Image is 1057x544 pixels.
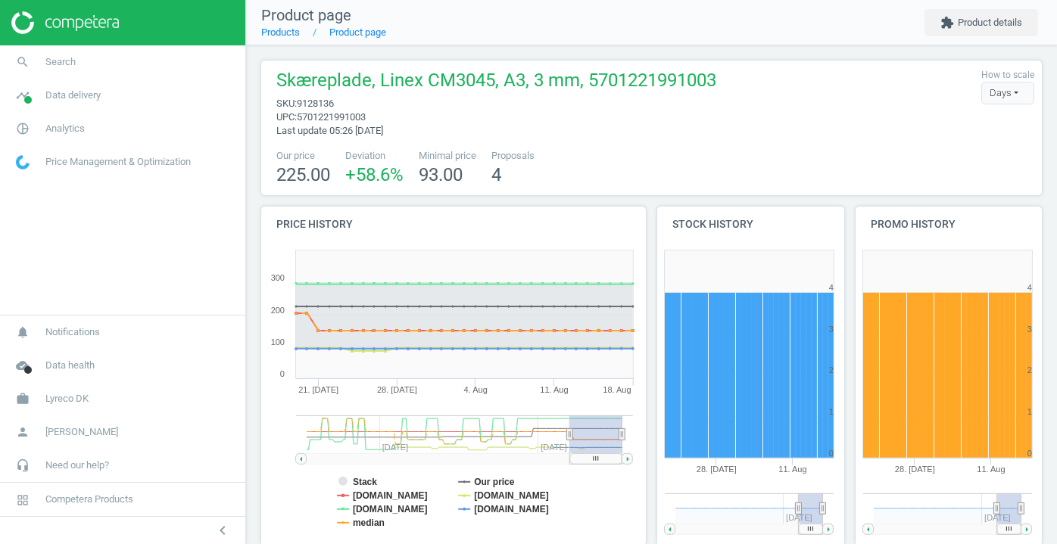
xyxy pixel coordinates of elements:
tspan: Our price [474,477,515,487]
div: Days [981,82,1034,104]
span: 4 [491,164,501,185]
span: Data health [45,359,95,372]
text: 1 [829,407,834,416]
img: ajHJNr6hYgQAAAAASUVORK5CYII= [11,11,119,34]
i: notifications [8,318,37,347]
span: sku : [276,98,297,109]
tspan: 11. Aug [778,465,806,474]
span: Product page [261,6,351,24]
span: Last update 05:26 [DATE] [276,125,383,136]
tspan: 4. Aug [464,385,488,394]
button: extensionProduct details [924,9,1038,36]
span: Lyreco DK [45,392,89,406]
i: work [8,384,37,413]
span: 9128136 [297,98,334,109]
text: 300 [271,273,285,282]
span: Notifications [45,325,100,339]
iframe: Intercom live chat [994,493,1030,529]
i: chevron_left [214,521,232,539]
span: Competera Products [45,493,133,506]
label: How to scale [981,69,1034,82]
tspan: 11. Aug [541,385,569,394]
span: Deviation [345,149,404,163]
text: 4 [1027,283,1031,292]
text: 1 [1027,407,1031,416]
span: [PERSON_NAME] [45,425,118,439]
text: 2 [1027,365,1031,375]
tspan: [DOMAIN_NAME] [474,490,549,501]
tspan: [DOMAIN_NAME] [474,504,549,514]
i: person [8,418,37,446]
span: 225.00 [276,164,330,185]
h4: Promo history [856,207,1043,242]
text: 2 [829,365,834,375]
span: Price Management & Optimization [45,155,191,169]
text: 3 [1027,325,1031,334]
tspan: 28. [DATE] [894,465,934,474]
tspan: median [353,518,385,528]
a: Product page [329,26,386,38]
span: upc : [276,111,297,123]
span: Minimal price [419,149,476,163]
i: headset_mic [8,451,37,480]
span: 93.00 [419,164,463,185]
h4: Stock history [657,207,844,242]
text: 0 [1027,449,1031,458]
i: extension [940,16,954,30]
tspan: 18. Aug [603,385,631,394]
span: Skæreplade, Linex CM3045, A3, 3 mm, 5701221991003 [276,68,716,97]
tspan: 11. Aug [977,465,1005,474]
tspan: 28. [DATE] [697,465,737,474]
text: 4 [829,283,834,292]
text: 3 [829,325,834,334]
span: Analytics [45,122,85,135]
span: Proposals [491,149,535,163]
span: Data delivery [45,89,101,102]
h4: Price history [261,207,646,242]
button: chevron_left [204,521,242,540]
text: 200 [271,306,285,315]
i: pie_chart_outlined [8,114,37,143]
text: 0 [280,369,285,378]
span: 5701221991003 [297,111,366,123]
text: 100 [271,337,285,347]
text: 0 [829,449,834,458]
img: wGWNvw8QSZomAAAAABJRU5ErkJggg== [16,155,30,169]
i: search [8,48,37,76]
tspan: [DOMAIN_NAME] [353,490,428,501]
a: Products [261,26,300,38]
tspan: 28. [DATE] [377,385,417,394]
tspan: [DOMAIN_NAME] [353,504,428,514]
tspan: 21. [DATE] [298,385,338,394]
span: Need our help? [45,459,109,472]
span: Our price [276,149,330,163]
span: Search [45,55,76,69]
i: timeline [8,81,37,110]
i: cloud_done [8,351,37,380]
tspan: Stack [353,477,377,487]
span: +58.6 % [345,164,404,185]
